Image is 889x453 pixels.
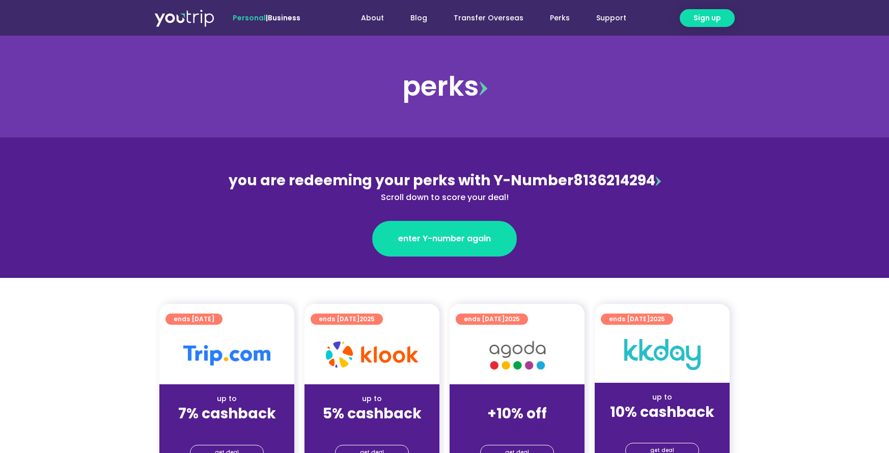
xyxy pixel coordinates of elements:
strong: +10% off [487,404,547,423]
a: Perks [537,9,583,27]
span: 2025 [505,315,520,323]
span: ends [DATE] [319,314,375,325]
nav: Menu [328,9,640,27]
span: ends [DATE] [464,314,520,325]
div: 8136214294 [224,170,665,204]
a: Business [268,13,300,23]
span: 2025 [650,315,665,323]
span: ends [DATE] [174,314,214,325]
a: ends [DATE] [165,314,223,325]
div: up to [168,393,286,404]
span: enter Y-number again [398,233,491,245]
span: up to [508,393,526,404]
a: Support [583,9,640,27]
div: up to [603,392,721,403]
div: (for stays only) [168,423,286,434]
div: (for stays only) [313,423,431,434]
span: ends [DATE] [609,314,665,325]
span: 2025 [359,315,375,323]
a: ends [DATE]2025 [456,314,528,325]
a: Sign up [680,9,735,27]
div: up to [313,393,431,404]
div: Scroll down to score your deal! [224,191,665,204]
a: Blog [397,9,440,27]
a: ends [DATE]2025 [601,314,673,325]
strong: 10% cashback [610,402,714,422]
a: About [348,9,397,27]
strong: 5% cashback [323,404,422,423]
strong: 7% cashback [178,404,276,423]
a: Transfer Overseas [440,9,537,27]
span: Sign up [693,13,721,23]
div: (for stays only) [458,423,576,434]
a: enter Y-number again [372,221,517,257]
span: you are redeeming your perks with Y-Number [229,171,573,190]
div: (for stays only) [603,421,721,432]
span: Personal [233,13,266,23]
span: | [233,13,300,23]
a: ends [DATE]2025 [311,314,383,325]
